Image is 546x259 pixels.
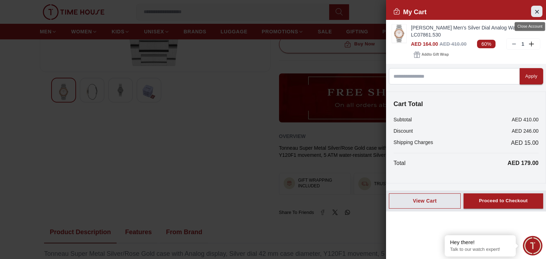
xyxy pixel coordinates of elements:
[531,6,542,17] button: Close Account
[394,139,433,147] p: Shipping Charges
[411,24,540,38] a: [PERSON_NAME] Men's Silver Dial Analog Watch - LC07861.530
[439,41,466,47] span: AED 410.00
[411,50,451,60] button: Addto Gift Wrap
[394,159,406,167] p: Total
[512,116,539,123] p: AED 410.00
[450,239,510,246] div: Hey there!
[393,7,427,17] h2: My Cart
[512,127,539,134] p: AED 246.00
[515,22,545,31] div: Close Account
[411,41,438,47] span: AED 164.00
[523,236,542,255] div: Chat Widget
[395,197,455,204] div: View Cart
[389,193,461,209] button: View Cart
[392,24,406,43] img: ...
[520,40,526,48] p: 1
[508,159,539,167] p: AED 179.00
[422,51,449,58] span: Add to Gift Wrap
[511,139,539,147] span: AED 15.00
[450,247,510,253] p: Talk to our watch expert!
[464,193,543,209] button: Proceed to Checkout
[394,99,539,109] h4: Cart Total
[477,40,496,48] span: 60%
[394,127,413,134] p: Discount
[479,197,528,205] div: Proceed to Checkout
[394,116,412,123] p: Subtotal
[525,72,537,81] div: Apply
[520,68,543,84] button: Apply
